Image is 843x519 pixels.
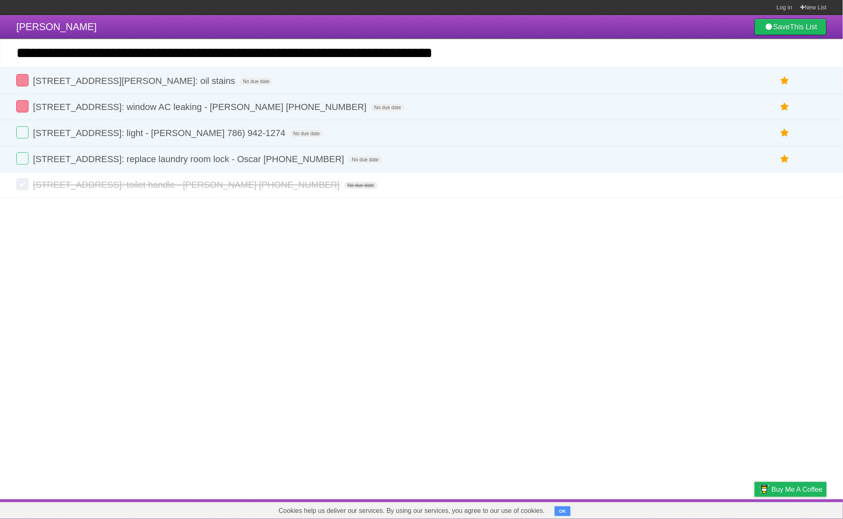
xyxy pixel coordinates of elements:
[716,501,734,517] a: Terms
[790,23,817,31] b: This List
[777,126,793,140] label: Star task
[33,180,342,190] span: [STREET_ADDRESS]: toilet handle - [PERSON_NAME] [PHONE_NUMBER]
[755,482,827,497] a: Buy me a coffee
[777,152,793,166] label: Star task
[290,130,323,137] span: No due date
[16,100,29,112] label: Done
[270,503,553,519] span: Cookies help us deliver our services. By using our services, you agree to our use of cookies.
[371,104,404,111] span: No due date
[349,156,382,163] span: No due date
[673,501,706,517] a: Developers
[777,100,793,114] label: Star task
[16,21,97,32] span: [PERSON_NAME]
[33,102,369,112] span: [STREET_ADDRESS]: window AC leaking - [PERSON_NAME] [PHONE_NUMBER]
[344,182,377,189] span: No due date
[33,154,346,164] span: [STREET_ADDRESS]: replace laundry room lock - Oscar [PHONE_NUMBER]
[16,74,29,86] label: Done
[240,78,273,85] span: No due date
[744,501,765,517] a: Privacy
[777,74,793,88] label: Star task
[555,506,571,516] button: OK
[16,126,29,139] label: Done
[16,152,29,165] label: Done
[755,19,827,35] a: SaveThis List
[16,178,29,190] label: Done
[772,482,823,497] span: Buy me a coffee
[33,76,237,86] span: [STREET_ADDRESS][PERSON_NAME]: oil stains
[759,482,770,496] img: Buy me a coffee
[775,501,827,517] a: Suggest a feature
[646,501,663,517] a: About
[33,128,288,138] span: [STREET_ADDRESS]: light - [PERSON_NAME] 786) 942-1274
